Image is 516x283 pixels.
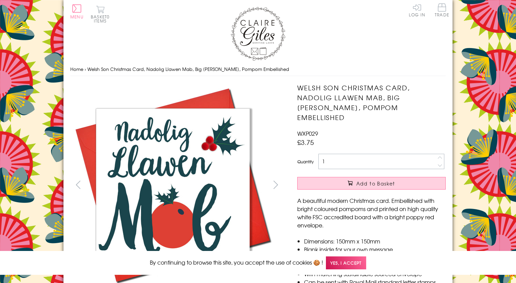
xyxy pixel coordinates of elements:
img: Claire Giles Greetings Cards [231,7,285,61]
span: 0 items [94,14,110,24]
li: Dimensions: 150mm x 150mm [304,237,446,245]
span: › [85,66,86,72]
a: Trade [435,3,449,18]
a: Home [70,66,83,72]
button: Menu [70,4,84,19]
li: Blank inside for your own message [304,245,446,253]
label: Quantity [297,159,314,165]
p: A beautiful modern Christmas card. Embellished with bright coloured pompoms and printed on high q... [297,196,446,229]
span: Welsh Son Christmas Card, Nadolig Llawen Mab, Big [PERSON_NAME], Pompom Embellished [87,66,289,72]
button: Add to Basket [297,177,446,190]
a: Log In [409,3,425,17]
nav: breadcrumbs [70,62,446,76]
button: next [268,177,284,192]
span: Add to Basket [356,180,395,187]
button: Basket0 items [91,5,110,23]
span: Trade [435,3,449,17]
h1: Welsh Son Christmas Card, Nadolig Llawen Mab, Big [PERSON_NAME], Pompom Embellished [297,83,446,122]
span: £3.75 [297,137,314,147]
button: prev [70,177,86,192]
span: Yes, I accept [326,256,366,270]
span: Menu [70,14,84,20]
span: WXP029 [297,129,318,137]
